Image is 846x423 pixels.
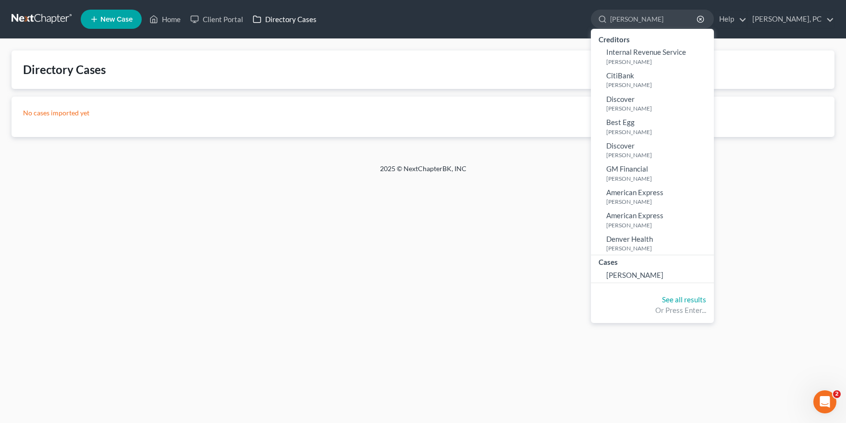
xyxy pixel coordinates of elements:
[606,188,663,197] span: American Express
[606,221,711,229] small: [PERSON_NAME]
[591,255,714,267] div: Cases
[23,62,106,77] div: Directory Cases
[23,108,823,118] p: No cases imported yet
[714,11,747,28] a: Help
[145,11,185,28] a: Home
[606,81,711,89] small: [PERSON_NAME]
[606,271,663,279] span: [PERSON_NAME]
[606,198,711,206] small: [PERSON_NAME]
[606,164,648,173] span: GM Financial
[591,185,714,209] a: American Express[PERSON_NAME]
[591,115,714,138] a: Best Egg[PERSON_NAME]
[606,151,711,159] small: [PERSON_NAME]
[606,244,711,252] small: [PERSON_NAME]
[606,128,711,136] small: [PERSON_NAME]
[606,118,635,126] span: Best Egg
[610,10,698,28] input: Search by name...
[591,232,714,255] a: Denver Health[PERSON_NAME]
[606,71,634,80] span: CitiBank
[591,68,714,92] a: CitiBank[PERSON_NAME]
[591,138,714,162] a: Discover[PERSON_NAME]
[748,11,834,28] a: [PERSON_NAME], PC
[591,33,714,45] div: Creditors
[591,92,714,115] a: Discover[PERSON_NAME]
[606,95,635,103] span: Discover
[606,48,686,56] span: Internal Revenue Service
[606,104,711,112] small: [PERSON_NAME]
[591,268,714,283] a: [PERSON_NAME]
[606,141,635,150] span: Discover
[591,162,714,185] a: GM Financial[PERSON_NAME]
[606,58,711,66] small: [PERSON_NAME]
[606,211,663,220] span: American Express
[606,174,711,183] small: [PERSON_NAME]
[248,11,321,28] a: Directory Cases
[606,235,653,243] span: Denver Health
[185,11,248,28] a: Client Portal
[833,390,841,398] span: 2
[591,208,714,232] a: American Express[PERSON_NAME]
[813,390,836,413] iframe: Intercom live chat
[591,45,714,68] a: Internal Revenue Service[PERSON_NAME]
[599,305,706,315] div: Or Press Enter...
[662,295,706,304] a: See all results
[100,16,133,23] span: New Case
[149,164,697,181] div: 2025 © NextChapterBK, INC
